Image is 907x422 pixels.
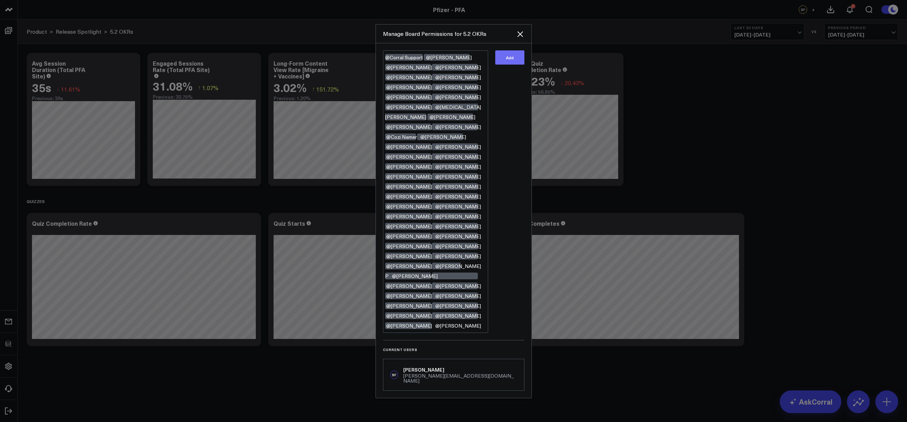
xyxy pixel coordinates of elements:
div: SF [390,371,398,379]
div: [PERSON_NAME] [403,366,517,373]
button: Close [516,30,524,38]
div: Manage Board Permissions for 5.2 OKRs [383,30,516,38]
textarea: @Corral Support @[PERSON_NAME] @[PERSON_NAME] @[PERSON_NAME] @[PERSON_NAME] @[PERSON_NAME] @[PERS... [383,50,488,333]
button: Add [495,50,524,65]
h3: Current Users [383,347,524,352]
div: [PERSON_NAME][EMAIL_ADDRESS][DOMAIN_NAME] [403,373,517,383]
